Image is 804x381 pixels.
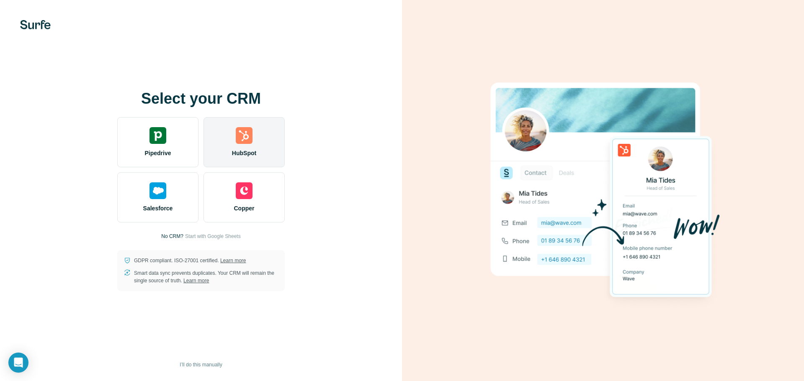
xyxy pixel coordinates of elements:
[234,204,255,212] span: Copper
[185,233,241,240] button: Start with Google Sheets
[117,90,285,107] h1: Select your CRM
[161,233,183,240] p: No CRM?
[236,127,253,144] img: hubspot's logo
[183,278,209,284] a: Learn more
[232,149,256,157] span: HubSpot
[180,361,222,368] span: I’ll do this manually
[149,127,166,144] img: pipedrive's logo
[144,149,171,157] span: Pipedrive
[143,204,173,212] span: Salesforce
[174,358,228,371] button: I’ll do this manually
[134,257,246,264] p: GDPR compliant. ISO-27001 certified.
[20,20,51,29] img: Surfe's logo
[486,69,720,312] img: HUBSPOT image
[220,258,246,263] a: Learn more
[8,353,28,373] div: Open Intercom Messenger
[149,182,166,199] img: salesforce's logo
[236,182,253,199] img: copper's logo
[134,269,278,284] p: Smart data sync prevents duplicates. Your CRM will remain the single source of truth.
